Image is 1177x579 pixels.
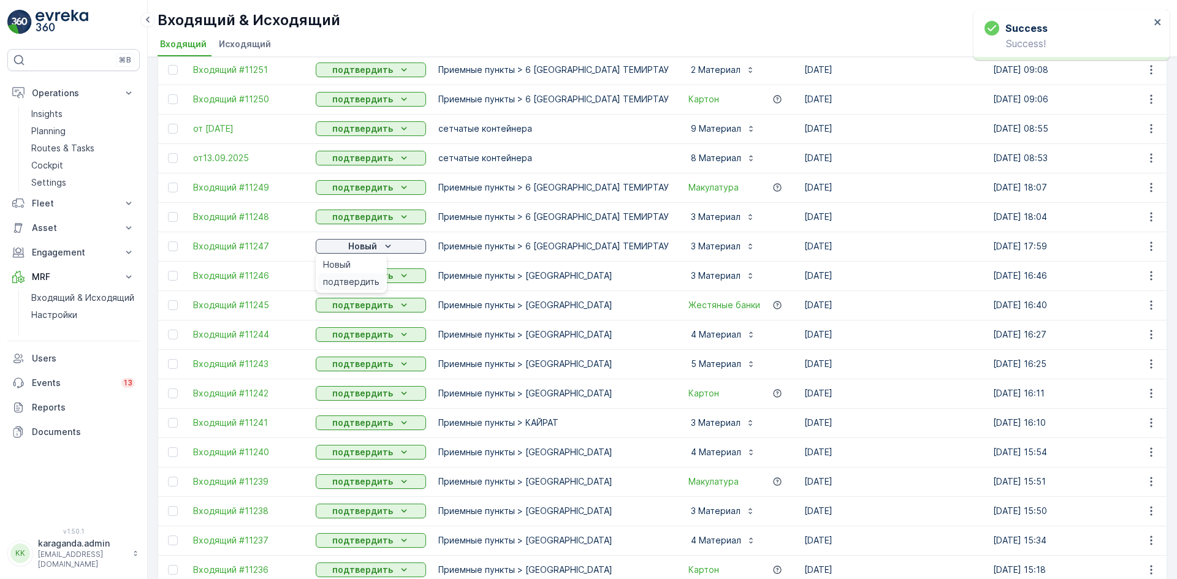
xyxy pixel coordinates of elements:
[798,526,987,555] td: [DATE]
[316,327,426,342] button: подтвердить
[688,505,741,517] p: 3 Материал
[332,417,393,429] p: подтвердить
[798,173,987,202] td: [DATE]
[316,357,426,371] button: подтвердить
[193,534,303,547] a: Входящий #11237
[316,415,426,430] button: подтвердить
[193,505,303,517] span: Входящий #11238
[688,240,741,252] p: 3 Материал
[438,299,669,311] p: Приемные пункты > [GEOGRAPHIC_DATA]
[987,408,1176,437] td: [DATE] 16:10
[31,142,94,154] p: Routes & Tasks
[32,426,135,438] p: Documents
[32,271,115,283] p: MRF
[168,94,178,104] div: Toggle Row Selected
[688,564,719,576] a: Картон
[688,328,741,341] p: 4 Материал
[168,241,178,251] div: Toggle Row Selected
[316,445,426,460] button: подтвердить
[798,114,987,143] td: [DATE]
[987,143,1176,173] td: [DATE] 08:53
[987,467,1176,496] td: [DATE] 15:51
[332,328,393,341] p: подтвердить
[332,446,393,458] p: подтвердить
[688,417,741,429] p: 3 Материал
[7,265,140,289] button: MRF
[438,446,669,458] p: Приемные пункты > [GEOGRAPHIC_DATA]
[31,309,77,321] p: Настройки
[438,358,669,370] p: Приемные пункты > [GEOGRAPHIC_DATA]
[332,358,393,370] p: подтвердить
[438,93,669,105] p: Приемные пункты > 6 [GEOGRAPHIC_DATA] ТЕМИРТАУ
[332,475,393,488] p: подтвердить
[168,506,178,516] div: Toggle Row Selected
[987,526,1176,555] td: [DATE] 15:34
[316,386,426,401] button: подтвердить
[38,550,126,569] p: [EMAIL_ADDRESS][DOMAIN_NAME]
[798,143,987,173] td: [DATE]
[193,240,303,252] span: Входящий #11247
[168,418,178,428] div: Toggle Row Selected
[31,108,63,120] p: Insights
[193,93,303,105] a: Входящий #11250
[688,387,719,399] a: Картон
[438,152,669,164] p: сетчатыe контейнера
[681,325,763,344] button: 4 Материал
[987,173,1176,202] td: [DATE] 18:07
[193,417,303,429] span: Входящий #11241
[168,447,178,457] div: Toggle Row Selected
[985,38,1150,49] p: Success!
[438,240,669,252] p: Приемные пункты > 6 [GEOGRAPHIC_DATA] ТЕМИРТАУ
[688,181,739,194] a: Макулатура
[987,437,1176,467] td: [DATE] 15:54
[193,564,303,576] span: Входящий #11236
[332,181,393,194] p: подтвердить
[332,123,393,135] p: подтвердить
[332,93,393,105] p: подтвердить
[7,395,140,420] a: Reports
[193,211,303,223] span: Входящий #11248
[688,93,719,105] a: Картон
[316,239,426,254] button: Новый
[168,388,178,398] div: Toggle Row Selected
[987,320,1176,349] td: [DATE] 16:27
[798,232,987,261] td: [DATE]
[119,55,131,65] p: ⌘B
[36,10,88,34] img: logo_light-DOdMpM7g.png
[168,271,178,281] div: Toggle Row Selected
[168,183,178,192] div: Toggle Row Selected
[193,358,303,370] a: Входящий #11243
[193,328,303,341] a: Входящий #11244
[438,475,669,488] p: Приемные пункты > [GEOGRAPHIC_DATA]
[688,358,741,370] p: 5 Материал
[316,92,426,107] button: подтвердить
[7,528,140,535] span: v 1.50.1
[688,211,741,223] p: 3 Материал
[316,62,426,77] button: подтвердить
[7,81,140,105] button: Operations
[168,124,178,134] div: Toggle Row Selected
[688,299,760,311] a: Жестяные банки
[438,211,669,223] p: Приемные пункты > 6 [GEOGRAPHIC_DATA] ТЕМИРТАУ
[316,474,426,489] button: подтвердить
[681,354,763,374] button: 5 Материал
[193,152,303,164] span: от13.09.2025
[193,475,303,488] span: Входящий #11239
[681,148,763,168] button: 8 Материал
[7,240,140,265] button: Engagement
[688,270,741,282] p: 3 Материал
[193,181,303,194] span: Входящий #11249
[681,207,763,227] button: 3 Материал
[26,140,140,157] a: Routes & Tasks
[10,543,30,563] div: KK
[798,467,987,496] td: [DATE]
[332,387,393,399] p: подтвердить
[32,377,114,389] p: Events
[323,276,379,288] span: подтвердить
